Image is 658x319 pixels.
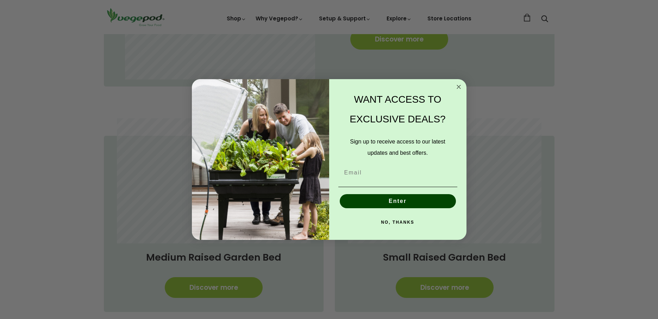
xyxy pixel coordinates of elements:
[192,79,329,240] img: e9d03583-1bb1-490f-ad29-36751b3212ff.jpeg
[350,139,445,156] span: Sign up to receive access to our latest updates and best offers.
[455,83,463,91] button: Close dialog
[340,194,456,208] button: Enter
[350,94,445,125] span: WANT ACCESS TO EXCLUSIVE DEALS?
[338,166,457,180] input: Email
[338,215,457,229] button: NO, THANKS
